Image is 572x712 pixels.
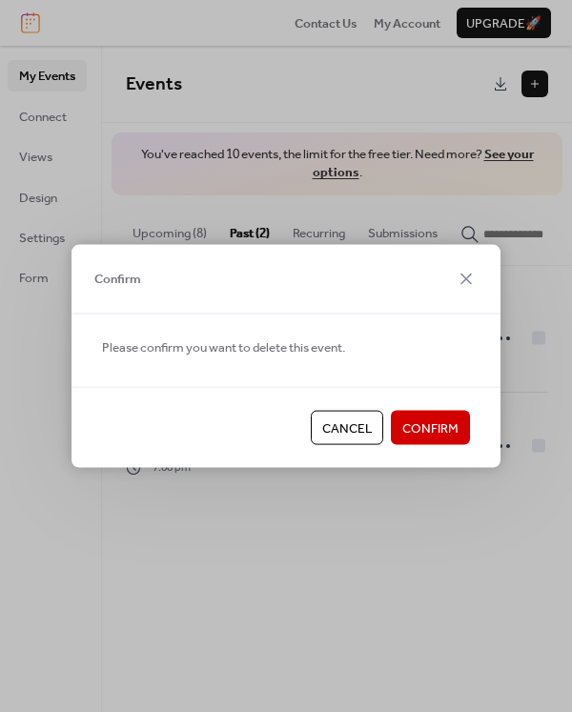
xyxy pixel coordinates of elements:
span: Confirm [402,419,459,438]
span: Confirm [94,270,141,289]
button: Confirm [391,411,470,445]
button: Cancel [311,411,383,445]
span: Cancel [322,419,372,438]
span: Please confirm you want to delete this event. [102,337,345,356]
